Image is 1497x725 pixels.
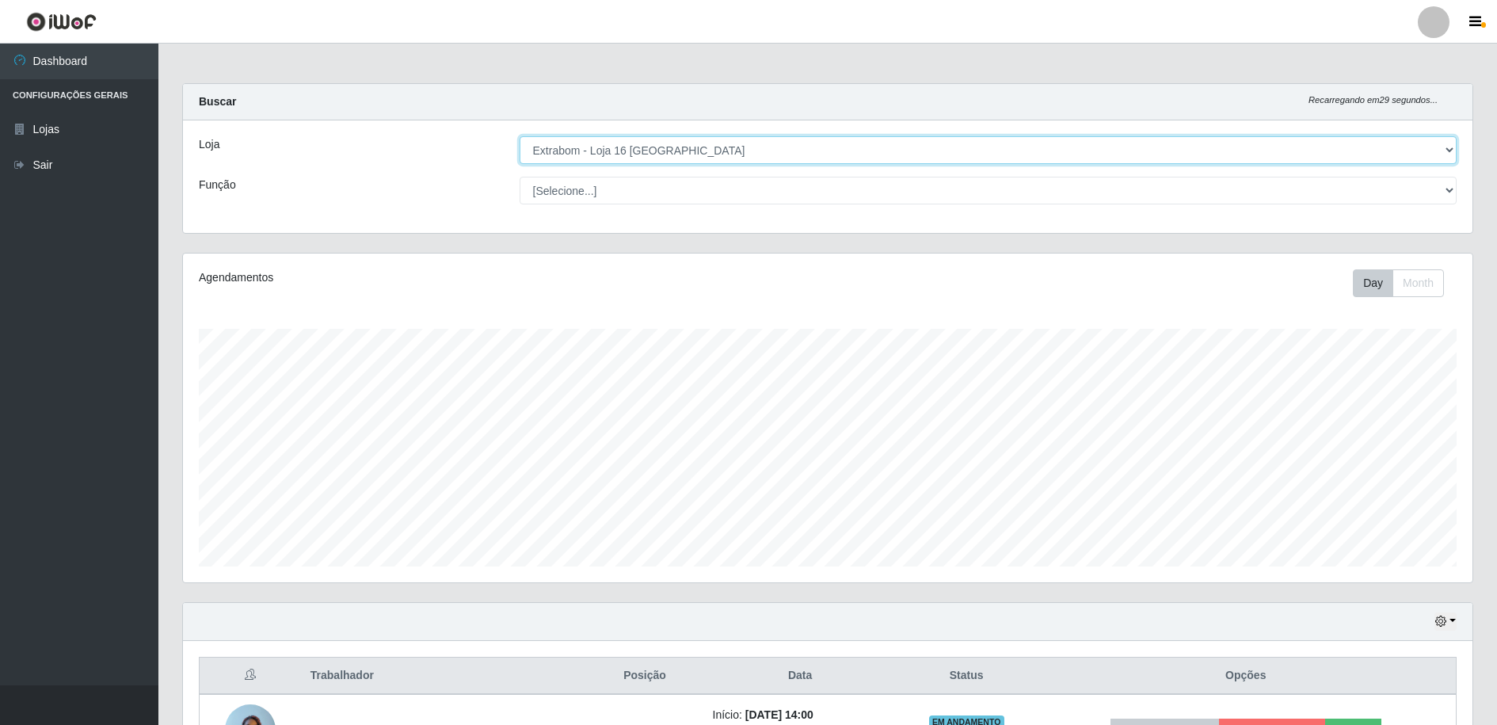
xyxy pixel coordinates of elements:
button: Month [1392,269,1444,297]
i: Recarregando em 29 segundos... [1308,95,1438,105]
time: [DATE] 14:00 [745,708,813,721]
li: Início: [713,707,888,723]
label: Loja [199,136,219,153]
th: Opções [1035,658,1456,695]
th: Posição [587,658,703,695]
div: Agendamentos [199,269,709,286]
label: Função [199,177,236,193]
th: Status [897,658,1036,695]
button: Day [1353,269,1393,297]
th: Data [703,658,897,695]
strong: Buscar [199,95,236,108]
div: Toolbar with button groups [1353,269,1457,297]
th: Trabalhador [301,658,587,695]
div: First group [1353,269,1444,297]
img: CoreUI Logo [26,12,97,32]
